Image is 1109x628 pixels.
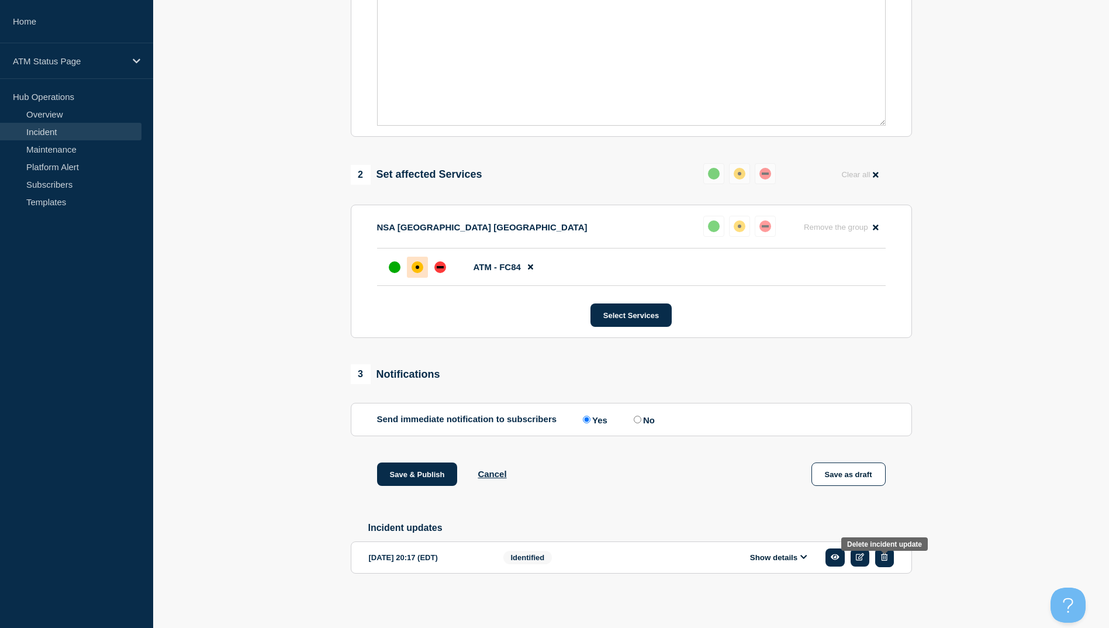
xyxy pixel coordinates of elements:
div: [DATE] 20:17 (EDT) [369,548,486,567]
button: affected [729,216,750,237]
button: up [703,163,724,184]
button: down [755,163,776,184]
span: 2 [351,165,371,185]
div: Set affected Services [351,165,482,185]
button: up [703,216,724,237]
span: 3 [351,364,371,384]
button: Clear all [834,163,885,186]
button: Select Services [590,303,672,327]
button: Save & Publish [377,463,458,486]
div: Delete incident update [847,540,922,548]
span: Identified [503,551,552,564]
button: down [755,216,776,237]
p: ATM Status Page [13,56,125,66]
div: down [434,261,446,273]
h2: Incident updates [368,523,912,533]
div: up [708,168,720,180]
label: No [631,414,655,425]
button: Show details [747,553,811,563]
input: No [634,416,641,423]
span: Remove the group [804,223,868,232]
div: affected [734,168,745,180]
button: Save as draft [811,463,886,486]
div: affected [412,261,423,273]
button: Remove the group [797,216,886,239]
div: up [389,261,400,273]
p: NSA [GEOGRAPHIC_DATA] [GEOGRAPHIC_DATA] [377,222,588,232]
p: Send immediate notification to subscribers [377,414,557,425]
div: Notifications [351,364,440,384]
div: affected [734,220,745,232]
iframe: Help Scout Beacon - Open [1051,588,1086,623]
button: affected [729,163,750,184]
button: Cancel [478,469,506,479]
input: Yes [583,416,590,423]
div: down [759,168,771,180]
div: down [759,220,771,232]
span: ATM - FC84 [474,262,521,272]
div: up [708,220,720,232]
div: Send immediate notification to subscribers [377,414,886,425]
label: Yes [580,414,607,425]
